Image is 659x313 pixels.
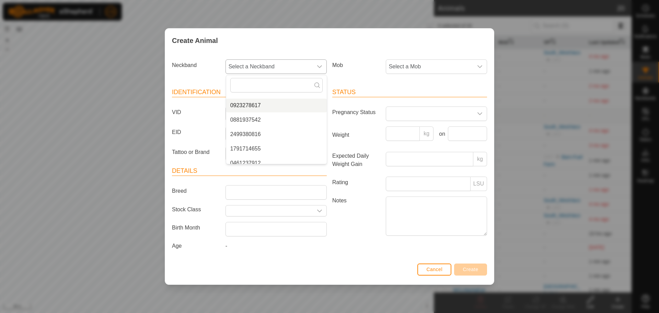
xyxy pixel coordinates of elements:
li: 1791714655 [226,142,327,156]
button: Create [454,264,487,276]
span: 0923278617 [230,101,261,110]
label: on [436,130,445,138]
p-inputgroup-addon: kg [420,126,433,141]
label: Age [169,242,223,250]
label: Stock Class [169,205,223,214]
label: Weight [329,126,383,144]
li: 0881937542 [226,113,327,127]
header: Identification [172,88,327,97]
label: Expected Daily Weight Gain [329,152,383,168]
label: Pregnancy Status [329,107,383,118]
label: Neckband [169,59,223,71]
span: - [226,243,227,249]
label: Rating [329,177,383,188]
label: Mob [329,59,383,71]
header: Status [332,88,487,97]
p-inputgroup-addon: kg [473,152,487,166]
span: 0881937542 [230,116,261,124]
span: 1791714655 [230,145,261,153]
label: EID [169,126,223,138]
p-inputgroup-addon: LSU [471,177,487,191]
span: Select a Mob [386,60,473,74]
li: 0461237912 [226,156,327,170]
label: Birth Month [169,222,223,234]
span: Create Animal [172,35,218,46]
span: 2499380816 [230,130,261,138]
div: dropdown trigger [473,107,487,121]
label: Notes [329,197,383,235]
span: 0461237912 [230,159,261,167]
div: dropdown trigger [313,205,326,216]
div: dropdown trigger [313,60,326,74]
header: Details [172,166,327,176]
label: Tattoo or Brand [169,146,223,158]
li: 2499380816 [226,127,327,141]
span: Select a Neckband [226,60,313,74]
span: Create [463,267,478,272]
div: dropdown trigger [473,60,487,74]
li: 0923278617 [226,99,327,112]
label: VID [169,107,223,118]
label: Breed [169,185,223,197]
button: Cancel [417,264,451,276]
span: Cancel [426,267,442,272]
